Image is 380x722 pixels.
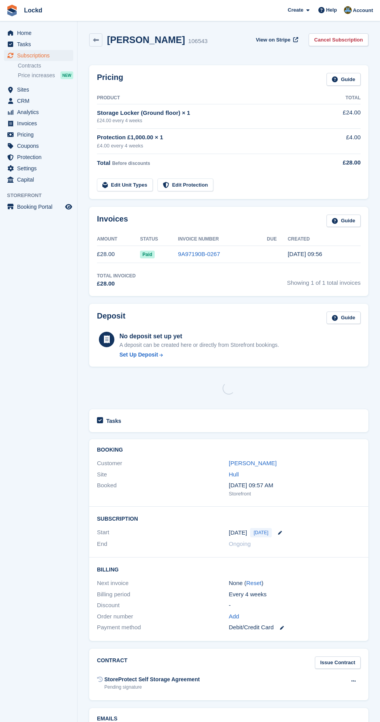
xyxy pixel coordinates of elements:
[4,163,73,174] a: menu
[97,215,128,227] h2: Invoices
[288,233,361,246] th: Created
[287,272,361,288] span: Showing 1 of 1 total invoices
[97,601,229,610] div: Discount
[97,716,361,722] h2: Emails
[119,341,279,349] p: A deposit can be created here or directly from Storefront bookings.
[60,71,73,79] div: NEW
[253,33,300,46] a: View on Stripe
[17,118,64,129] span: Invoices
[107,35,185,45] h2: [PERSON_NAME]
[229,471,239,478] a: Hull
[4,140,73,151] a: menu
[97,565,361,573] h2: Billing
[106,417,121,424] h2: Tasks
[104,684,200,691] div: Pending signature
[17,163,64,174] span: Settings
[97,447,361,453] h2: Booking
[309,33,368,46] a: Cancel Subscription
[250,528,272,537] span: [DATE]
[64,202,73,211] a: Preview store
[97,459,229,468] div: Customer
[97,246,140,263] td: £28.00
[4,95,73,106] a: menu
[18,72,55,79] span: Price increases
[188,37,207,46] div: 106543
[326,215,361,227] a: Guide
[229,612,239,621] a: Add
[229,528,247,537] time: 2025-09-05 00:00:00 UTC
[4,129,73,140] a: menu
[17,84,64,95] span: Sites
[112,161,150,166] span: Before discounts
[229,540,251,547] span: Ongoing
[229,490,361,498] div: Storefront
[97,178,153,191] a: Edit Unit Types
[97,109,326,118] div: Storage Locker (Ground floor) × 1
[229,601,361,610] div: -
[97,312,125,324] h2: Deposit
[97,470,229,479] div: Site
[256,36,290,44] span: View on Stripe
[326,6,337,14] span: Help
[229,579,361,588] div: None ( )
[246,580,261,586] a: Reset
[288,6,303,14] span: Create
[97,514,361,522] h2: Subscription
[140,251,154,258] span: Paid
[17,152,64,163] span: Protection
[97,656,128,669] h2: Contract
[97,92,326,104] th: Product
[17,129,64,140] span: Pricing
[119,351,158,359] div: Set Up Deposit
[353,7,373,14] span: Account
[21,4,45,17] a: Lockd
[104,675,200,684] div: StoreProtect Self Storage Agreement
[17,140,64,151] span: Coupons
[97,590,229,599] div: Billing period
[17,107,64,118] span: Analytics
[119,351,279,359] a: Set Up Deposit
[4,201,73,212] a: menu
[326,129,361,154] td: £4.00
[326,73,361,86] a: Guide
[4,28,73,38] a: menu
[97,233,140,246] th: Amount
[288,251,322,257] time: 2025-09-05 08:56:26 UTC
[229,481,361,490] div: [DATE] 09:57 AM
[6,5,18,16] img: stora-icon-8386f47178a22dfd0bd8f6a31ec36ba5ce8667c1dd55bd0f319d3a0aa187defe.svg
[326,92,361,104] th: Total
[4,50,73,61] a: menu
[178,233,267,246] th: Invoice Number
[4,84,73,95] a: menu
[4,39,73,50] a: menu
[326,158,361,167] div: £28.00
[97,279,136,288] div: £28.00
[17,95,64,106] span: CRM
[157,178,213,191] a: Edit Protection
[229,460,276,466] a: [PERSON_NAME]
[17,201,64,212] span: Booking Portal
[4,118,73,129] a: menu
[119,332,279,341] div: No deposit set up yet
[97,159,111,166] span: Total
[97,133,326,142] div: Protection £1,000.00 × 1
[4,107,73,118] a: menu
[267,233,288,246] th: Due
[97,272,136,279] div: Total Invoiced
[97,528,229,537] div: Start
[326,104,361,128] td: £24.00
[97,73,123,86] h2: Pricing
[326,312,361,324] a: Guide
[17,28,64,38] span: Home
[229,590,361,599] div: Every 4 weeks
[344,6,352,14] img: Paul Budding
[97,142,326,150] div: £4.00 every 4 weeks
[140,233,178,246] th: Status
[18,62,73,69] a: Contracts
[17,174,64,185] span: Capital
[97,481,229,497] div: Booked
[97,117,326,124] div: £24.00 every 4 weeks
[315,656,361,669] a: Issue Contract
[229,623,361,632] div: Debit/Credit Card
[178,251,220,257] a: 9A97190B-0267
